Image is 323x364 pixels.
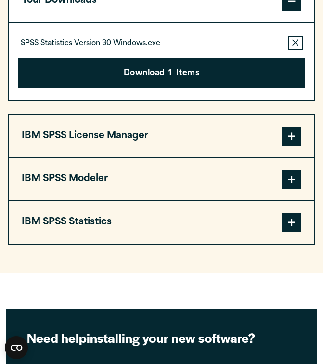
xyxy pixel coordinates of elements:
h2: installing your new software? [27,329,296,346]
span: 1 [168,67,172,80]
button: Open CMP widget [5,336,28,359]
div: Your Downloads [9,22,314,100]
button: IBM SPSS Modeler [9,158,314,201]
strong: Need help [27,328,87,347]
p: SPSS Statistics Version 30 Windows.exe [21,39,160,49]
button: Download1Items [18,58,305,88]
button: IBM SPSS Statistics [9,201,314,244]
button: IBM SPSS License Manager [9,115,314,157]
